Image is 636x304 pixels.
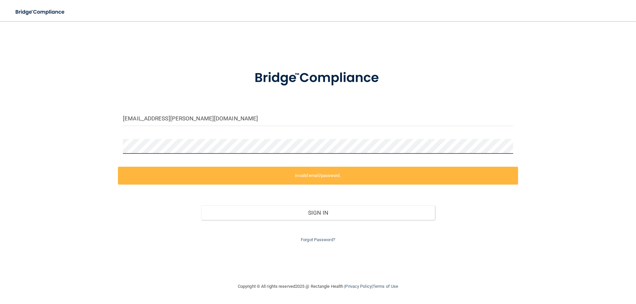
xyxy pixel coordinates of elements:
[241,61,395,95] img: bridge_compliance_login_screen.278c3ca4.svg
[373,284,398,289] a: Terms of Use
[197,276,439,297] div: Copyright © All rights reserved 2025 @ Rectangle Health | |
[10,5,71,19] img: bridge_compliance_login_screen.278c3ca4.svg
[201,205,435,220] button: Sign In
[123,111,513,126] input: Email
[345,284,371,289] a: Privacy Policy
[118,167,518,185] label: Invalid email/password.
[301,237,335,242] a: Forgot Password?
